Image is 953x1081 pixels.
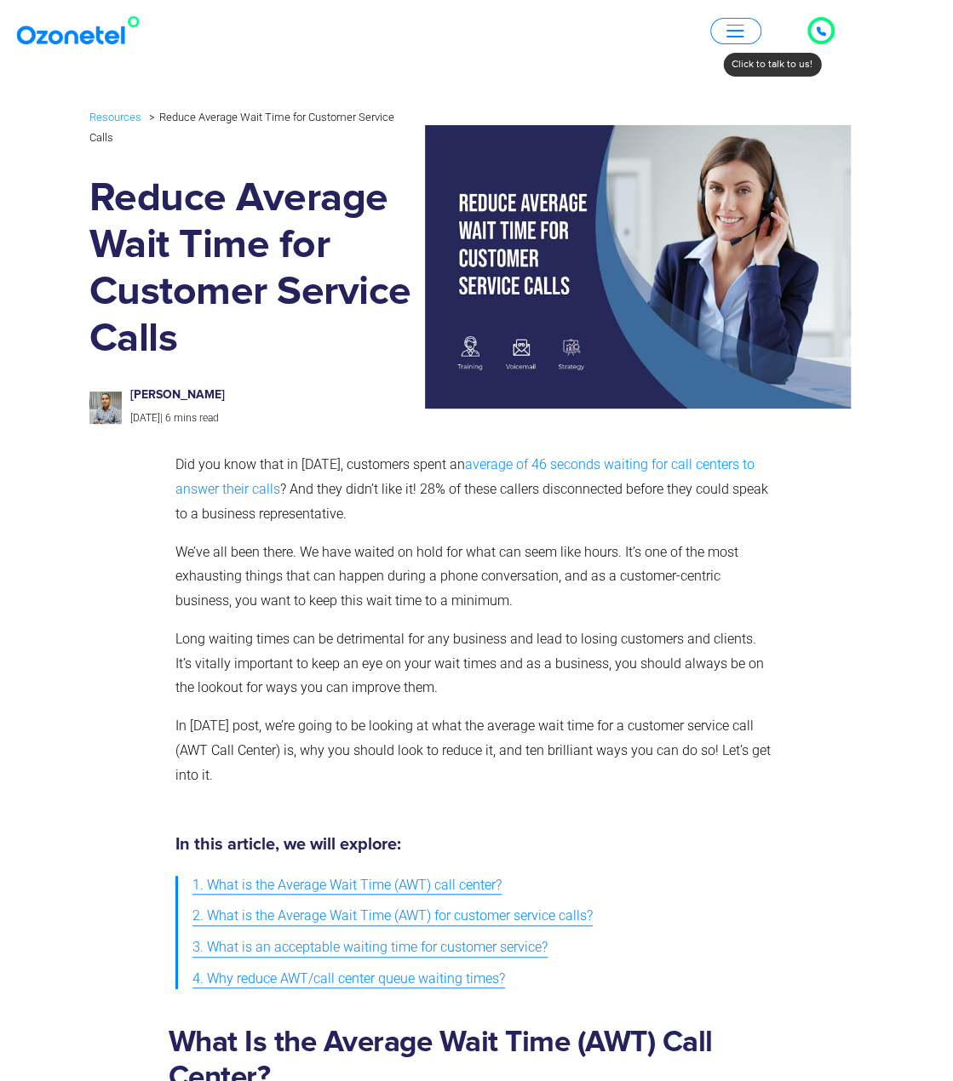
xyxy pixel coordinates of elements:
span: 6 [165,412,171,424]
p: | [130,409,395,428]
h5: In this article, we will explore: [175,836,773,853]
a: 2. What is the Average Wait Time (AWT) for customer service calls? [192,901,593,932]
a: 1. What is the Average Wait Time (AWT) call center? [192,870,502,901]
p: Did you know that in [DATE], customers spent an ? And they didn’t like it! 28% of these callers d... [175,453,773,526]
p: We’ve all been there. We have waited on hold for what can seem like hours. It’s one of the most e... [175,540,773,614]
h1: Reduce Average Wait Time for Customer Service Calls [89,175,412,363]
span: 2. What is the Average Wait Time (AWT) for customer service calls? [192,904,593,929]
a: 4. Why reduce AWT/call center queue waiting times? [192,964,505,995]
img: prashanth-kancherla_avatar-200x200.jpeg [89,392,122,424]
span: 4. Why reduce AWT/call center queue waiting times? [192,967,505,992]
h6: [PERSON_NAME] [130,388,395,403]
a: average of 46 seconds waiting for call centers to answer their calls [175,456,755,497]
span: mins read [174,412,219,424]
p: In [DATE] post, we’re going to be looking at what the average wait time for a customer service ca... [175,714,773,787]
span: 1. What is the Average Wait Time (AWT) call center? [192,873,502,898]
a: 3. What is an acceptable waiting time for customer service? [192,932,548,964]
span: 3. What is an acceptable waiting time for customer service? [192,935,548,960]
a: Resources [89,107,141,127]
span: [DATE] [130,412,160,424]
p: Long waiting times can be detrimental for any business and lead to losing customers and clients. ... [175,627,773,701]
